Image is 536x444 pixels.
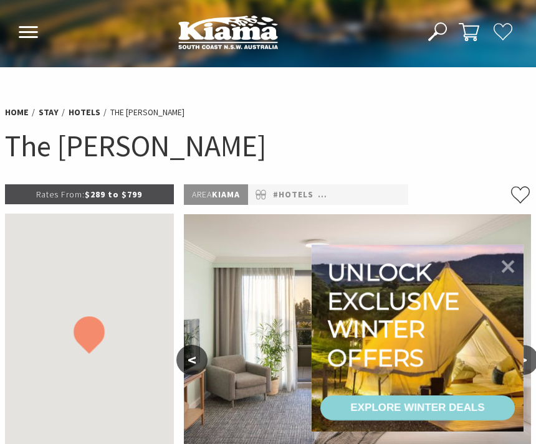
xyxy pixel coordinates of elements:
[176,345,208,375] button: <
[320,395,515,420] a: EXPLORE WINTER DEALS
[273,187,313,202] a: #Hotels
[318,187,454,202] a: #Hotels, Motels & Resorts
[184,184,248,205] p: Kiama
[5,184,174,205] p: $289 to $799
[39,106,59,118] a: Stay
[110,106,184,120] li: The [PERSON_NAME]
[327,258,465,372] div: Unlock exclusive winter offers
[178,15,278,49] img: Kiama Logo
[36,189,85,200] span: Rates From:
[350,395,484,420] div: EXPLORE WINTER DEALS
[192,189,212,200] span: Area
[5,106,29,118] a: Home
[5,126,531,165] h1: The [PERSON_NAME]
[69,106,100,118] a: Hotels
